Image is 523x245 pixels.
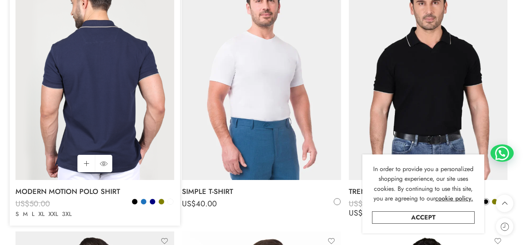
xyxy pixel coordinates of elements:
[15,207,50,219] bdi: 35.00
[182,198,196,209] span: US$
[182,198,217,209] bdi: 40.00
[158,198,165,205] a: Olive
[46,210,60,219] a: XXL
[349,184,508,199] a: TRENDFLOW POLO SHIRT
[349,207,363,219] span: US$
[15,207,29,219] span: US$
[15,198,50,209] bdi: 50.00
[373,164,473,203] span: In order to provide you a personalized shopping experience, our site uses cookies. By continuing ...
[15,198,29,209] span: US$
[349,198,383,209] bdi: 50.00
[372,211,475,224] a: Accept
[482,198,489,205] a: Black
[167,198,174,205] a: White
[77,155,95,172] a: Select options for “MODERN MOTION POLO SHIRT”
[36,210,46,219] a: XL
[349,207,383,219] bdi: 35.00
[131,198,138,205] a: Black
[349,198,363,209] span: US$
[149,198,156,205] a: Navy
[435,194,473,204] a: cookie policy.
[15,184,174,199] a: MODERN MOTION POLO SHIRT
[21,210,30,219] a: M
[95,155,112,172] a: QUICK SHOP
[60,210,74,219] a: 3XL
[30,210,36,219] a: L
[14,210,21,219] a: S
[491,198,498,205] a: Olive
[182,184,341,199] a: SIMPLE T-SHIRT
[140,198,147,205] a: Blue
[334,198,341,205] a: White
